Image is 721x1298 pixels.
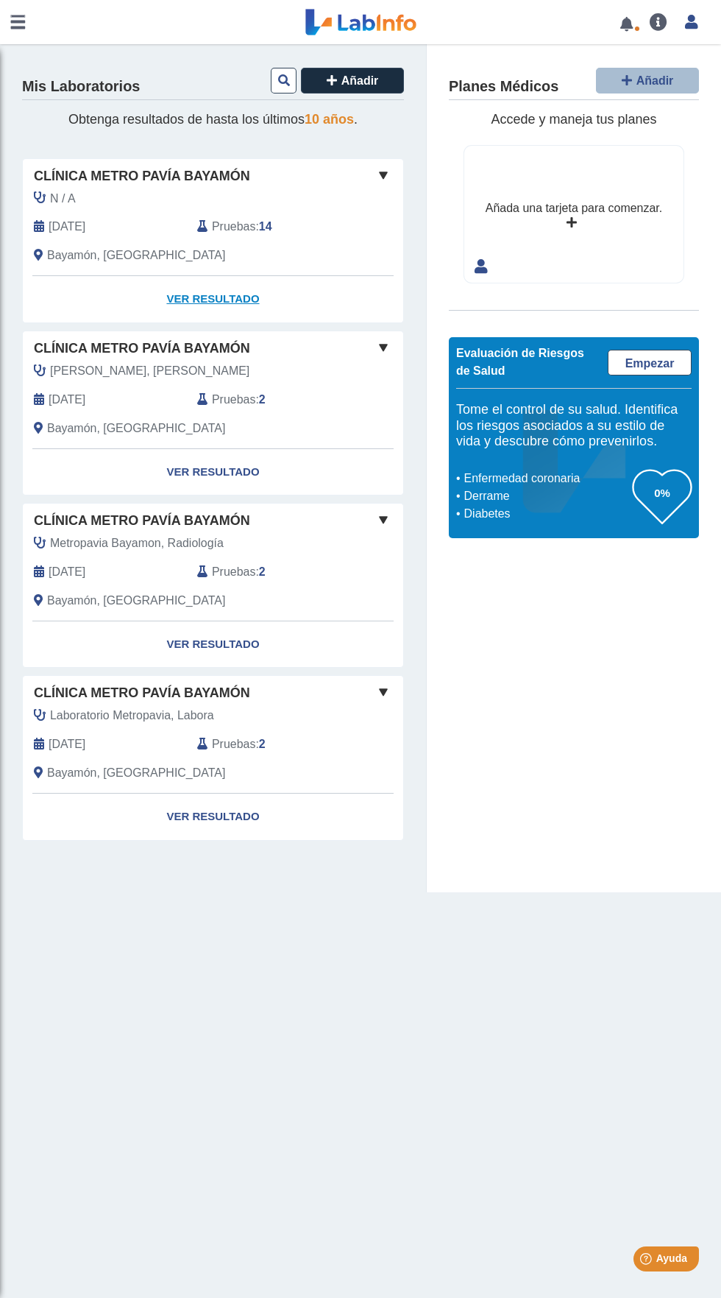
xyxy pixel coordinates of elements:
a: Ver resultado [23,449,403,495]
font: Añadir [341,74,379,87]
font: [DATE] [49,565,85,578]
font: Ver resultado [166,638,259,650]
span: Bayamón, PR [47,247,225,264]
font: Metropavia Bayamon, Radiología [50,537,224,549]
font: 2 [259,738,266,750]
font: Pruebas [212,565,255,578]
a: Ver resultado [23,621,403,668]
font: [DATE] [49,393,85,406]
span: Torres Tavarez, Yarimar [50,362,249,380]
font: Mis Laboratorios [22,78,140,94]
font: Bayamón, [GEOGRAPHIC_DATA] [47,249,225,261]
font: : [255,565,258,578]
font: Bayamón, [GEOGRAPHIC_DATA] [47,766,225,779]
font: [DATE] [49,220,85,233]
font: Pruebas [212,393,255,406]
font: Derrame [464,490,510,502]
span: Bayamón, PR [47,764,225,782]
font: [DATE] [49,738,85,750]
font: Laboratorio Metropavia, Labora [50,709,214,722]
span: 02-09-2025 [49,218,85,236]
font: Añadir [636,74,674,87]
font: Evaluación de Riesgos de Salud [456,347,584,377]
iframe: Lanzador de widgets de ayuda [590,1241,705,1282]
span: 03-06-2024 [49,563,85,581]
font: Empezar [625,357,675,370]
font: Clínica Metro Pavía Bayamón [34,513,250,528]
button: Añadir [301,68,404,94]
span: Bayamón, PR [47,420,225,437]
a: Ver resultado [23,276,403,322]
span: Metropavia Bayamon, Radiología [50,535,224,552]
font: Clínica Metro Pavía Bayamón [34,685,250,700]
font: Diabetes [464,507,511,520]
span: Laboratorio Metropavia, Labora [50,707,214,724]
font: 2 [259,565,266,578]
font: Pruebas [212,220,255,233]
span: N / A [50,190,76,208]
font: Ver resultado [166,292,259,305]
font: [PERSON_NAME], [PERSON_NAME] [50,364,249,377]
font: : [255,393,258,406]
font: 2 [259,393,266,406]
font: Clínica Metro Pavía Bayamón [34,169,250,183]
font: Ver resultado [166,465,259,478]
font: 14 [259,220,272,233]
font: Clínica Metro Pavía Bayamón [34,341,250,356]
font: 10 años [305,112,354,127]
span: Bayamón, PR [47,592,225,610]
font: Ver resultado [166,810,259,822]
font: . [354,112,358,127]
font: Bayamón, [GEOGRAPHIC_DATA] [47,422,225,434]
font: Enfermedad coronaria [464,472,580,484]
font: Accede y maneja tus planes [491,112,656,127]
font: Tome el control de su salud. Identifica los riesgos asociados a su estilo de vida y descubre cómo... [456,402,678,448]
font: Añada una tarjeta para comenzar. [486,202,662,214]
a: Ver resultado [23,794,403,840]
font: Planes Médicos [449,78,558,94]
font: Obtenga resultados de hasta los últimos [68,112,305,127]
button: Añadir [596,68,699,94]
font: 0% [654,487,670,499]
font: : [255,738,258,750]
font: N / A [50,192,76,205]
span: 28-03-2025 [49,391,85,409]
font: Bayamón, [GEOGRAPHIC_DATA] [47,594,225,607]
a: Empezar [608,350,692,375]
font: : [255,220,258,233]
span: 29 de noviembre de 2023 [49,736,85,753]
font: Pruebas [212,738,255,750]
